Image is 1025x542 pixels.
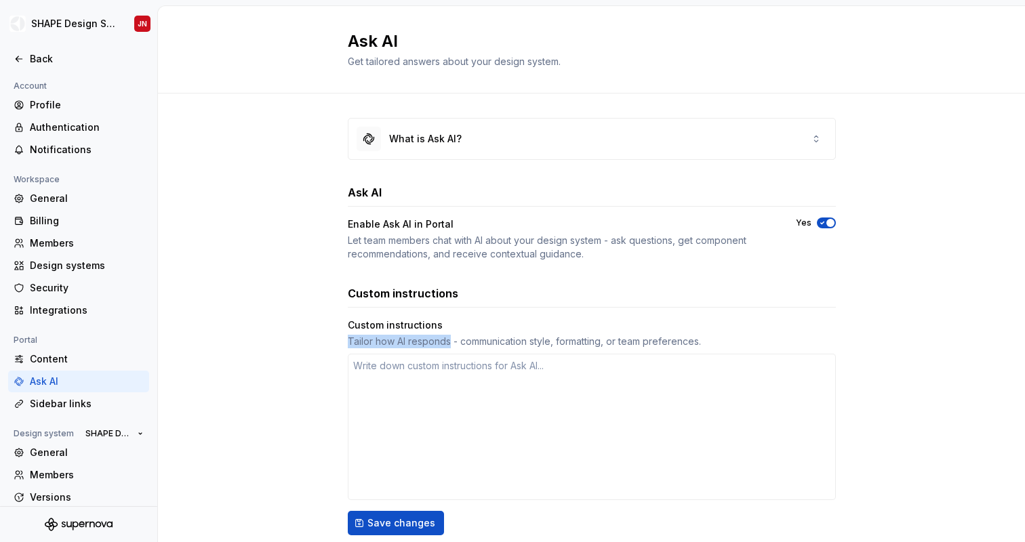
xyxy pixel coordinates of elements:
a: Notifications [8,139,149,161]
div: Let team members chat with AI about your design system - ask questions, get component recommendat... [348,234,771,261]
div: Sidebar links [30,397,144,411]
div: Billing [30,214,144,228]
h3: Ask AI [348,184,382,201]
div: Members [30,236,144,250]
svg: Supernova Logo [45,518,113,531]
a: Integrations [8,299,149,321]
a: Authentication [8,117,149,138]
a: General [8,442,149,463]
h2: Ask AI [348,30,820,52]
div: Members [30,468,144,482]
div: What is Ask AI? [389,132,462,146]
div: Custom instructions [348,318,836,332]
a: Versions [8,486,149,508]
div: Workspace [8,171,65,188]
span: SHAPE Design System [85,428,132,439]
a: Billing [8,210,149,232]
button: Save changes [348,511,444,535]
div: Portal [8,332,43,348]
div: Design systems [30,259,144,272]
div: Ask AI [30,375,144,388]
a: Security [8,277,149,299]
a: Members [8,232,149,254]
button: SHAPE Design SystemJN [3,9,155,39]
div: Security [30,281,144,295]
a: Sidebar links [8,393,149,415]
label: Yes [796,217,811,228]
span: Save changes [367,516,435,530]
div: Content [30,352,144,366]
div: JN [138,18,147,29]
div: Design system [8,425,79,442]
span: Get tailored answers about your design system. [348,56,561,67]
h3: Custom instructions [348,285,458,301]
div: Profile [30,98,144,112]
div: General [30,446,144,459]
div: SHAPE Design System [31,17,118,30]
a: Content [8,348,149,370]
div: Integrations [30,304,144,317]
a: Design systems [8,255,149,276]
a: Ask AI [8,371,149,392]
img: 1131f18f-9b94-42a4-847a-eabb54481545.png [9,16,26,32]
div: Account [8,78,52,94]
div: Versions [30,491,144,504]
div: Tailor how AI responds - communication style, formatting, or team preferences. [348,335,836,348]
a: General [8,188,149,209]
div: Enable Ask AI in Portal [348,217,771,231]
div: Notifications [30,143,144,157]
div: Back [30,52,144,66]
a: Members [8,464,149,486]
a: Back [8,48,149,70]
div: Authentication [30,121,144,134]
div: General [30,192,144,205]
a: Profile [8,94,149,116]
